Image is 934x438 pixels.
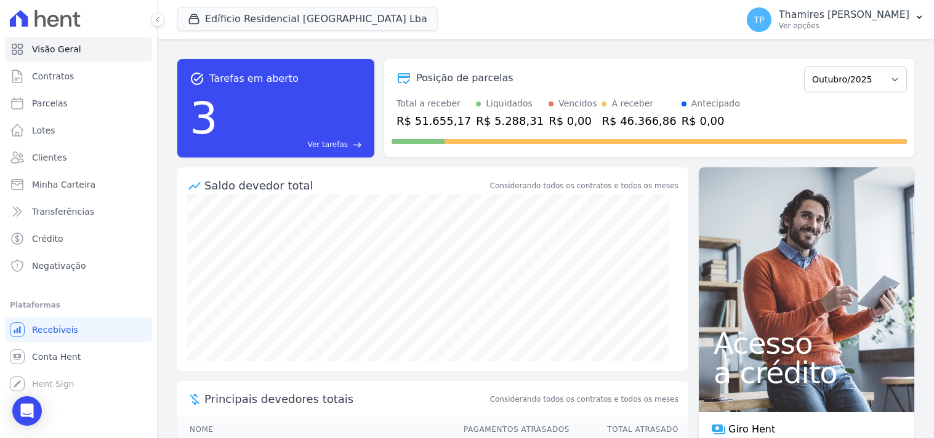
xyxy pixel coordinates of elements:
[177,7,438,31] button: Edíficio Residencial [GEOGRAPHIC_DATA] Lba
[5,199,152,224] a: Transferências
[5,344,152,369] a: Conta Hent
[5,64,152,89] a: Contratos
[10,298,147,313] div: Plataformas
[728,422,775,437] span: Giro Hent
[32,43,81,55] span: Visão Geral
[779,9,909,21] p: Thamires [PERSON_NAME]
[12,396,42,426] div: Open Intercom Messenger
[32,324,78,336] span: Recebíveis
[308,139,348,150] span: Ver tarefas
[5,145,152,170] a: Clientes
[714,358,900,388] span: a crédito
[779,21,909,31] p: Ver opções
[5,118,152,143] a: Lotes
[32,70,74,82] span: Contratos
[190,86,218,150] div: 3
[353,140,362,149] span: east
[754,15,764,24] span: TP
[5,172,152,197] a: Minha Carteira
[32,205,94,218] span: Transferências
[5,226,152,251] a: Crédito
[549,113,597,129] div: R$ 0,00
[209,71,299,86] span: Tarefas em aberto
[5,253,152,278] a: Negativação
[5,37,152,62] a: Visão Geral
[490,394,678,405] span: Considerando todos os contratos e todos os meses
[476,113,544,129] div: R$ 5.288,31
[223,139,362,150] a: Ver tarefas east
[5,317,152,342] a: Recebíveis
[490,180,678,191] div: Considerando todos os contratos e todos os meses
[602,113,676,129] div: R$ 46.366,86
[32,124,55,137] span: Lotes
[416,71,513,86] div: Posição de parcelas
[190,71,204,86] span: task_alt
[32,233,63,245] span: Crédito
[397,97,471,110] div: Total a receber
[32,260,86,272] span: Negativação
[32,351,81,363] span: Conta Hent
[32,151,66,164] span: Clientes
[32,178,95,191] span: Minha Carteira
[5,91,152,116] a: Parcelas
[204,391,488,407] span: Principais devedores totais
[558,97,597,110] div: Vencidos
[397,113,471,129] div: R$ 51.655,17
[204,177,488,194] div: Saldo devedor total
[611,97,653,110] div: A receber
[682,113,740,129] div: R$ 0,00
[714,328,900,358] span: Acesso
[691,97,740,110] div: Antecipado
[737,2,934,37] button: TP Thamires [PERSON_NAME] Ver opções
[486,97,533,110] div: Liquidados
[32,97,68,109] span: Parcelas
